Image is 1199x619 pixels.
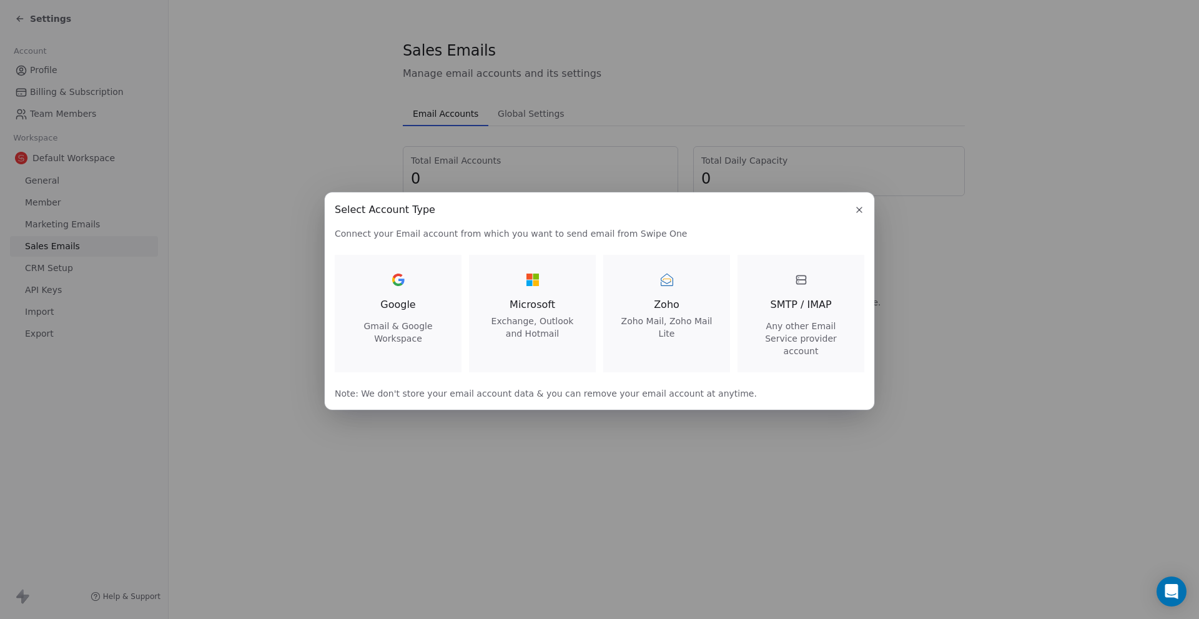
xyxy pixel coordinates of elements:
span: Any other Email Service provider account [752,320,849,357]
span: Note: We don't store your email account data & you can remove your email account at anytime. [335,387,864,400]
span: Gmail & Google Workspace [350,320,447,345]
span: Zoho Mail, Zoho Mail Lite [618,315,715,340]
span: Select Account Type [335,202,435,217]
span: Exchange, Outlook and Hotmail [484,315,581,340]
span: Zoho [618,297,715,312]
span: Google [380,297,415,312]
span: Microsoft [484,297,581,312]
span: Connect your Email account from which you want to send email from Swipe One [335,227,864,240]
span: SMTP / IMAP [770,297,831,312]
